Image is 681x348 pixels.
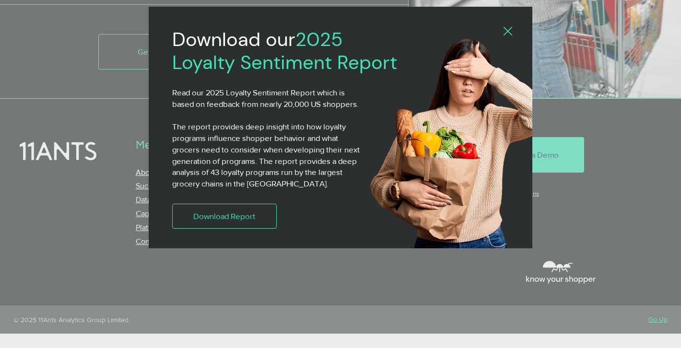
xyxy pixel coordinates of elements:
[172,204,277,229] a: Download Report
[172,28,401,74] h2: 2025 Loyalty Sentiment Report
[193,210,255,222] span: Download Report
[504,27,512,36] div: Back to site
[367,35,557,260] img: 11ants shopper4.png
[172,121,364,189] p: The report provides deep insight into how loyalty programs influence shopper behavior and what gr...
[172,27,295,52] span: Download our
[172,87,364,110] p: Read our 2025 Loyalty Sentiment Report which is based on feedback from nearly 20,000 US shoppers.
